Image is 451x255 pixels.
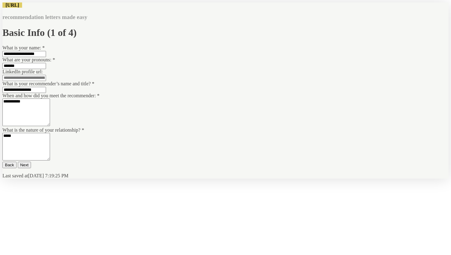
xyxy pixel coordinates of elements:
h1: Basic Info (1 of 4) [2,27,449,38]
label: What is your recommender’s name and title? [2,81,94,86]
h3: recommendation letters made easy [2,14,449,21]
button: Next [18,162,31,168]
label: What is your name: [2,45,45,50]
button: Back [2,162,17,168]
label: When and how did you meet the recommender: [2,93,99,98]
label: What is the nature of your relationship? [2,127,84,133]
span: [URL] [2,2,22,8]
label: What are your pronouns: [2,57,55,62]
label: LinkedIn profile url: [2,69,43,74]
p: Last saved at [DATE] 7:19:25 PM [2,173,449,179]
